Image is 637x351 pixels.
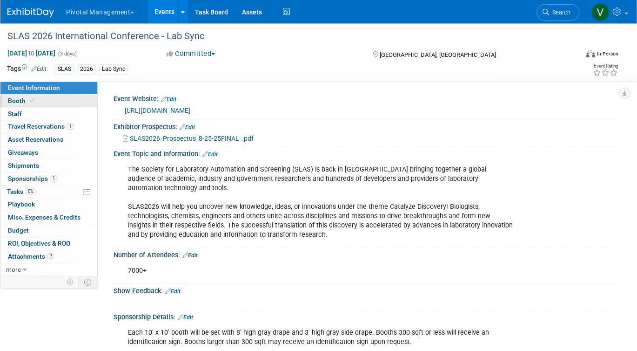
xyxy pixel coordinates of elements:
span: 1 [50,175,57,182]
a: ROI, Objectives & ROO [0,237,97,250]
span: Giveaways [8,149,38,156]
div: SLAS [55,64,74,74]
span: Playbook [8,200,35,208]
div: Lab Sync [99,64,128,74]
button: Committed [163,49,219,59]
span: 7 [47,253,54,260]
div: Show Feedback: [114,284,618,296]
span: Booth [8,97,36,104]
a: Shipments [0,159,97,172]
a: Attachments7 [0,250,97,263]
a: Tasks0% [0,186,97,198]
a: Staff [0,108,97,120]
span: Tasks [7,188,36,195]
span: Asset Reservations [8,136,63,143]
img: Format-Inperson.png [586,50,595,57]
div: Exhibitor Prospectus: [114,120,618,132]
div: Event Website: [114,92,618,104]
span: more [6,266,21,273]
a: Edit [31,66,47,72]
span: 0% [26,188,36,195]
td: Tags [7,64,47,75]
span: Shipments [8,162,39,169]
span: Misc. Expenses & Credits [8,213,80,221]
span: Sponsorships [8,175,57,182]
a: Edit [182,252,198,259]
a: Edit [165,288,181,295]
span: ROI, Objectives & ROO [8,240,70,247]
span: Travel Reservations [8,123,74,130]
div: Number of Attendees: [114,248,618,260]
td: Toggle Event Tabs [79,276,98,288]
span: Search [549,9,570,16]
span: to [27,49,36,57]
a: Edit [178,314,193,321]
a: Giveaways [0,146,97,159]
span: Event Information [8,84,60,91]
div: SLAS 2026 International Conference - Lab Sync [4,28,566,45]
a: Edit [202,151,218,158]
span: SLAS2026_Prospectus_8-25-25FINAL_.pdf [130,135,254,142]
a: Event Information [0,82,97,94]
a: Booth [0,95,97,107]
td: Personalize Event Tab Strip [62,276,79,288]
a: Edit [161,96,176,103]
a: Travel Reservations1 [0,120,97,133]
img: ExhibitDay [7,8,54,17]
div: The Society for Laboratory Automation and Screening (SLAS) is back in [GEOGRAPHIC_DATA] bringing ... [121,160,520,245]
a: Playbook [0,198,97,211]
div: In-Person [597,50,618,57]
img: Valerie Weld [591,3,609,21]
a: Asset Reservations [0,133,97,146]
span: [DATE] [DATE] [7,49,56,57]
a: SLAS2026_Prospectus_8-25-25FINAL_.pdf [123,135,254,142]
i: Booth reservation complete [30,98,34,103]
div: Sponsorship Details: [114,310,618,322]
a: Search [536,4,579,21]
div: Event Topic and Information: [114,147,618,159]
div: 2026 [77,64,96,74]
span: Budget [8,227,29,234]
a: Edit [180,124,195,131]
span: [GEOGRAPHIC_DATA], [GEOGRAPHIC_DATA] [380,51,496,58]
span: (3 days) [57,51,77,57]
div: Event Format [528,48,618,62]
a: Sponsorships1 [0,172,97,185]
div: Event Rating [593,64,618,69]
a: [URL][DOMAIN_NAME] [125,107,190,114]
div: 7000+ [121,262,520,280]
span: 1 [67,123,74,130]
a: Misc. Expenses & Credits [0,211,97,224]
span: Staff [8,110,22,117]
a: more [0,263,97,276]
a: Budget [0,224,97,237]
span: Attachments [8,253,54,260]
